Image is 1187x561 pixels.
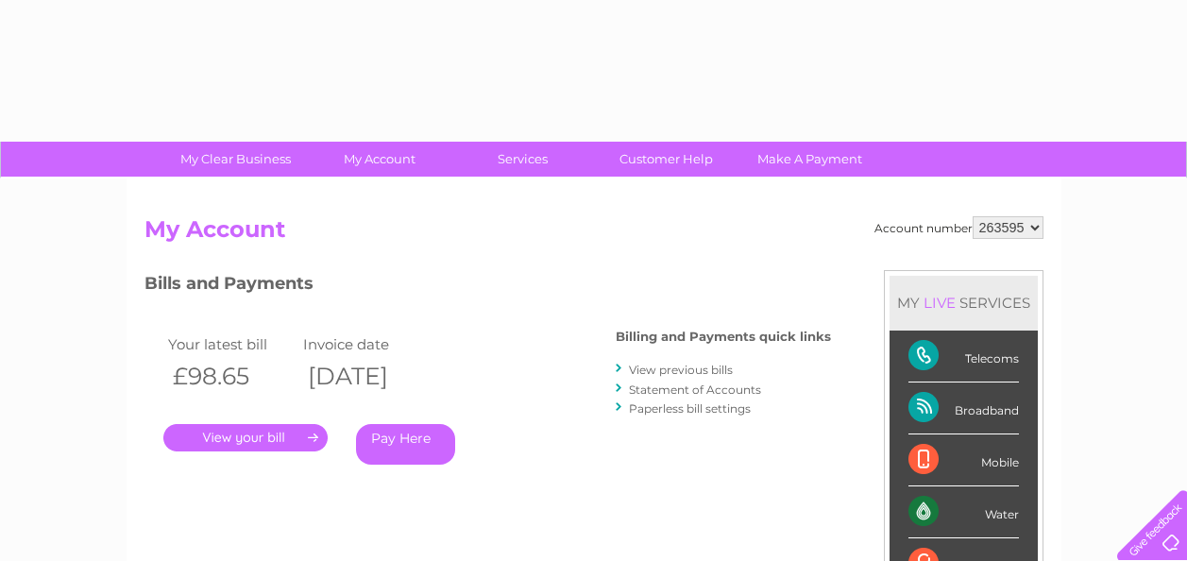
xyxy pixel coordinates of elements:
a: Make A Payment [732,142,888,177]
div: Water [908,486,1019,538]
a: Paperless bill settings [629,401,751,416]
div: Mobile [908,434,1019,486]
a: Services [445,142,601,177]
div: Broadband [908,382,1019,434]
h3: Bills and Payments [144,270,831,303]
a: View previous bills [629,363,733,377]
h2: My Account [144,216,1043,252]
td: Invoice date [298,331,434,357]
th: [DATE] [298,357,434,396]
div: Account number [874,216,1043,239]
a: Pay Here [356,424,455,465]
h4: Billing and Payments quick links [616,330,831,344]
a: Customer Help [588,142,744,177]
td: Your latest bill [163,331,299,357]
div: Telecoms [908,331,1019,382]
th: £98.65 [163,357,299,396]
div: LIVE [920,294,959,312]
div: MY SERVICES [890,276,1038,330]
a: . [163,424,328,451]
a: Statement of Accounts [629,382,761,397]
a: My Clear Business [158,142,314,177]
a: My Account [301,142,457,177]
